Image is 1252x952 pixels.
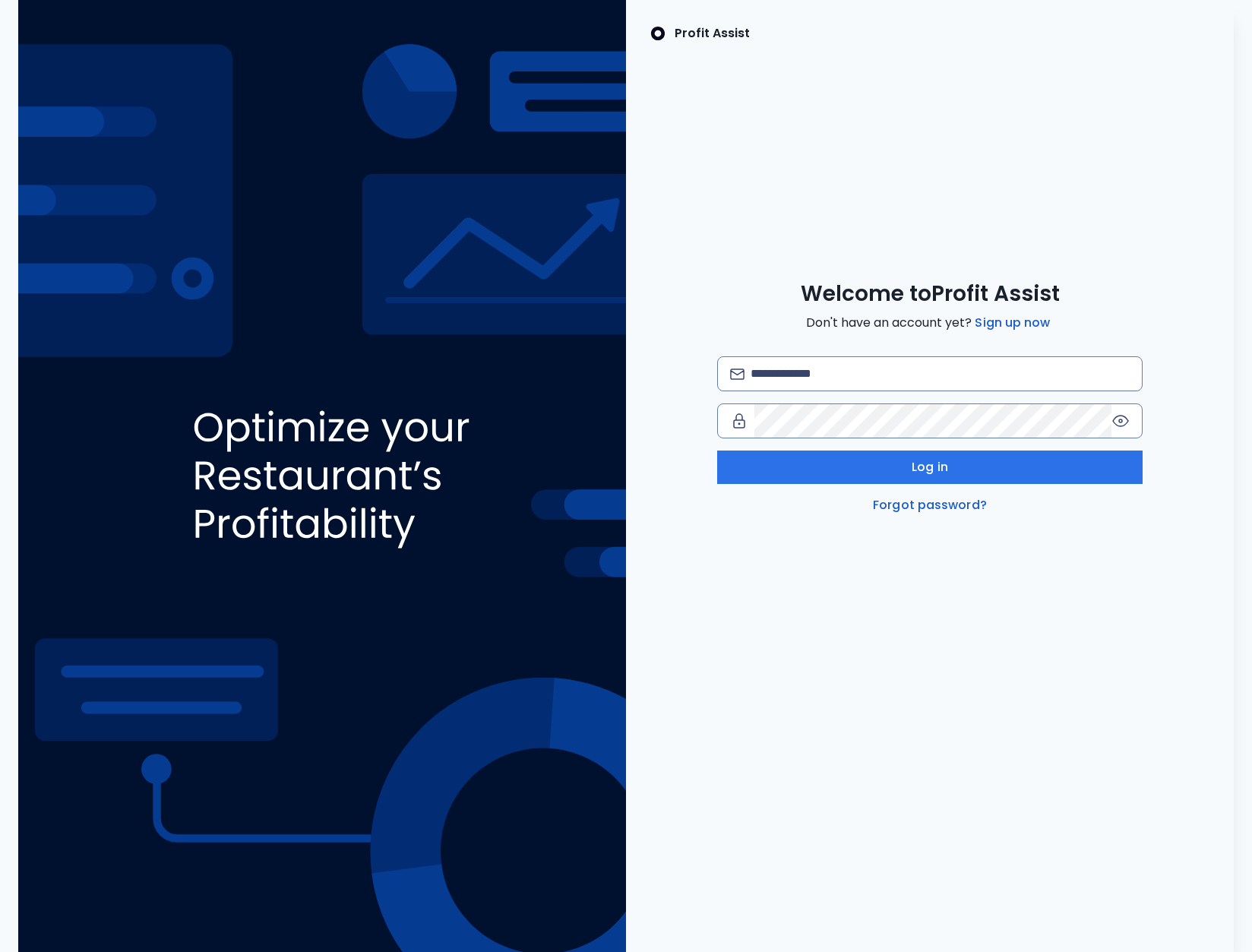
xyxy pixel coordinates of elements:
[675,24,750,43] p: Profit Assist
[912,458,948,476] span: Log in
[870,496,990,514] a: Forgot password?
[730,368,745,380] img: email
[650,24,666,43] img: SpotOn Logo
[717,451,1143,484] button: Log in
[972,314,1053,332] a: Sign up now
[801,280,1060,308] span: Welcome to Profit Assist
[806,314,1053,332] span: Don't have an account yet?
